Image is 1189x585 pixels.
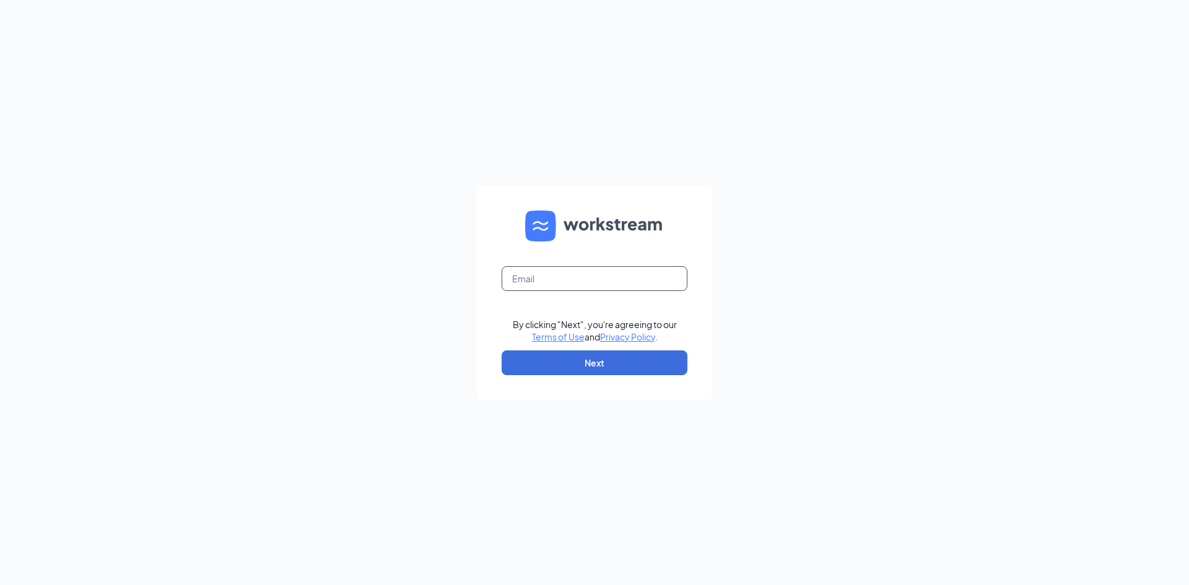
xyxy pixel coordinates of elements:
[600,331,655,342] a: Privacy Policy
[502,350,687,375] button: Next
[532,331,585,342] a: Terms of Use
[525,210,664,241] img: WS logo and Workstream text
[513,318,677,343] div: By clicking "Next", you're agreeing to our and .
[502,266,687,291] input: Email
